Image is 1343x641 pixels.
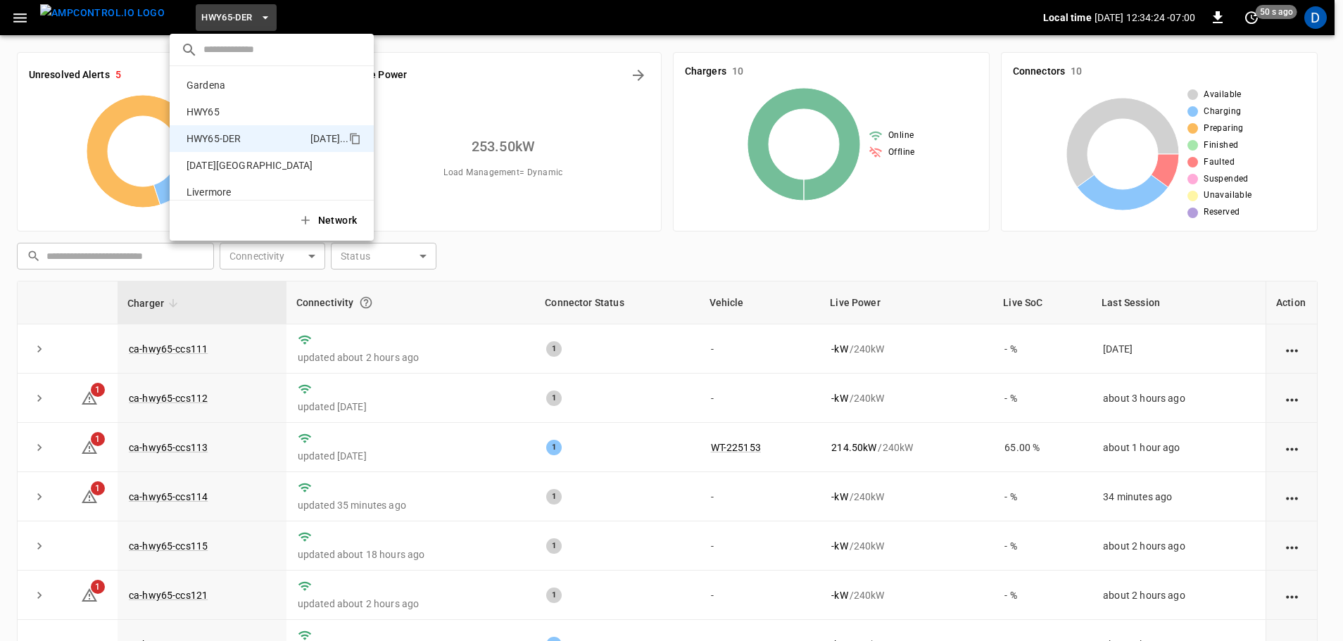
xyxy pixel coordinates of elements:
[181,132,310,146] p: HWY65-DER
[181,185,319,199] p: Livermore
[290,206,369,235] button: Network
[181,78,317,92] p: Gardena
[181,158,318,172] p: [DATE][GEOGRAPHIC_DATA]
[348,130,363,147] div: copy
[181,105,319,119] p: HWY65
